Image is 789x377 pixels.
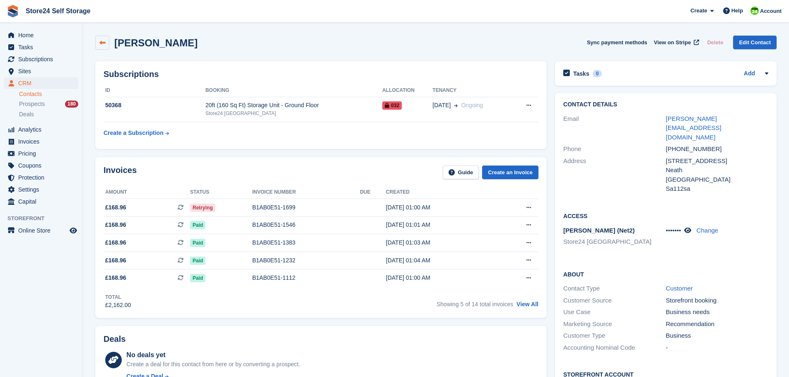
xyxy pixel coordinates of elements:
span: Ongoing [461,102,483,108]
span: Settings [18,184,68,195]
div: Business needs [666,307,768,317]
span: Online Store [18,225,68,236]
a: menu [4,41,78,53]
div: [DATE] 01:00 AM [386,274,496,282]
a: menu [4,196,78,207]
th: Invoice number [252,186,360,199]
span: Sites [18,65,68,77]
div: B1AB0E51-1546 [252,221,360,229]
div: - [666,343,768,353]
div: Sa112sa [666,184,768,194]
span: Help [731,7,743,15]
div: 180 [65,101,78,108]
h2: Invoices [104,166,137,179]
span: Prospects [19,100,45,108]
th: Amount [104,186,190,199]
div: Create a Subscription [104,129,164,137]
span: Capital [18,196,68,207]
span: Retrying [190,204,215,212]
span: £168.96 [105,274,126,282]
h2: Tasks [573,70,589,77]
th: Status [190,186,252,199]
span: Tasks [18,41,68,53]
div: Address [563,156,666,194]
span: Storefront [7,214,82,223]
div: £2,162.00 [105,301,131,310]
span: [DATE] [432,101,451,110]
a: menu [4,136,78,147]
span: Deals [19,110,34,118]
a: View All [516,301,538,307]
a: Edit Contact [733,36,777,49]
div: Marketing Source [563,319,666,329]
a: menu [4,29,78,41]
span: Showing 5 of 14 total invoices [437,301,513,307]
a: menu [4,65,78,77]
a: menu [4,184,78,195]
div: No deals yet [126,350,300,360]
h2: Deals [104,334,125,344]
div: B1AB0E51-1112 [252,274,360,282]
span: Paid [190,221,205,229]
div: Accounting Nominal Code [563,343,666,353]
div: Phone [563,144,666,154]
a: [PERSON_NAME][EMAIL_ADDRESS][DOMAIN_NAME] [666,115,721,141]
div: 20ft (160 Sq Ft) Storage Unit - Ground Floor [205,101,382,110]
span: 032 [382,101,402,110]
a: menu [4,172,78,183]
div: B1AB0E51-1383 [252,238,360,247]
a: Prospects 180 [19,100,78,108]
a: Guide [443,166,479,179]
a: Preview store [68,226,78,235]
a: Deals [19,110,78,119]
div: [GEOGRAPHIC_DATA] [666,175,768,185]
span: Analytics [18,124,68,135]
div: Business [666,331,768,341]
a: menu [4,53,78,65]
span: Paid [190,239,205,247]
th: Due [360,186,386,199]
a: menu [4,124,78,135]
span: Invoices [18,136,68,147]
div: Recommendation [666,319,768,329]
div: B1AB0E51-1232 [252,256,360,265]
a: Store24 Self Storage [22,4,94,18]
a: menu [4,148,78,159]
span: Coupons [18,160,68,171]
li: Store24 [GEOGRAPHIC_DATA] [563,237,666,247]
span: Subscriptions [18,53,68,65]
th: Allocation [382,84,432,97]
h2: [PERSON_NAME] [114,37,198,48]
h2: About [563,270,768,278]
button: Sync payment methods [587,36,647,49]
h2: Access [563,211,768,220]
div: [DATE] 01:01 AM [386,221,496,229]
div: Create a deal for this contact from here or by converting a prospect. [126,360,300,369]
span: Home [18,29,68,41]
img: Robert Sears [750,7,759,15]
span: £168.96 [105,221,126,229]
div: 50368 [104,101,205,110]
a: Contacts [19,90,78,98]
a: Change [697,227,719,234]
img: stora-icon-8386f47178a22dfd0bd8f6a31ec36ba5ce8667c1dd55bd0f319d3a0aa187defe.svg [7,5,19,17]
span: Create [690,7,707,15]
div: B1AB0E51-1699 [252,203,360,212]
span: £168.96 [105,256,126,265]
div: 0 [593,70,602,77]
a: menu [4,225,78,236]
div: [PHONE_NUMBER] [666,144,768,154]
div: Neath [666,166,768,175]
div: Total [105,293,131,301]
a: Customer [666,285,693,292]
span: Protection [18,172,68,183]
div: [STREET_ADDRESS] [666,156,768,166]
span: Paid [190,257,205,265]
h2: Contact Details [563,101,768,108]
div: Customer Type [563,331,666,341]
span: Account [760,7,782,15]
h2: Subscriptions [104,70,538,79]
a: Add [744,69,755,79]
span: View on Stripe [654,38,691,47]
div: Storefront booking [666,296,768,305]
